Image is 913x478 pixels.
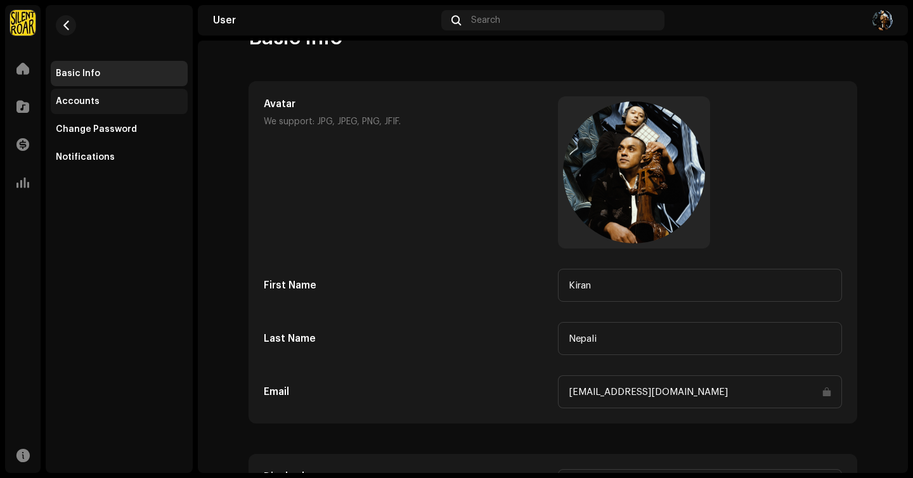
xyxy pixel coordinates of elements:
[264,96,548,112] h5: Avatar
[56,152,115,162] div: Notifications
[51,145,188,170] re-m-nav-item: Notifications
[264,278,548,293] h5: First Name
[872,10,893,30] img: 387ada57-78e4-4c48-beb6-c383cb8b7519
[471,15,500,25] span: Search
[558,375,842,408] input: Email
[264,331,548,346] h5: Last Name
[56,96,100,107] div: Accounts
[213,15,436,25] div: User
[56,68,100,79] div: Basic Info
[51,61,188,86] re-m-nav-item: Basic Info
[264,384,548,399] h5: Email
[10,10,36,36] img: fcfd72e7-8859-4002-b0df-9a7058150634
[56,124,137,134] div: Change Password
[51,89,188,114] re-m-nav-item: Accounts
[51,117,188,142] re-m-nav-item: Change Password
[558,269,842,302] input: First name
[264,114,548,129] p: We support: JPG, JPEG, PNG, JFIF.
[558,322,842,355] input: Last name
